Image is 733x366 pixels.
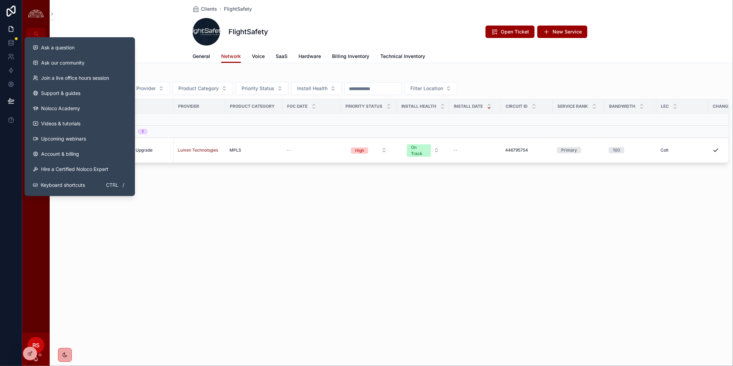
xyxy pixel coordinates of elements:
[291,82,342,95] button: Select Button
[228,27,268,37] h1: FlightSafety
[221,50,241,63] a: Network
[193,50,210,64] a: General
[287,104,307,109] span: FOC Date
[27,40,132,55] button: Ask a question
[609,147,652,153] a: 100
[332,53,369,60] span: Billing Inventory
[401,141,445,160] a: Select Button
[299,50,321,64] a: Hardware
[613,147,620,153] div: 100
[130,82,170,95] button: Select Button
[561,147,577,153] div: Primary
[178,147,218,153] a: Lumen Technologies
[136,85,156,92] span: Provider
[41,75,109,81] span: Join a live office hours session
[41,120,80,127] span: Videos & tutorials
[26,9,46,19] img: App logo
[252,50,265,64] a: Voice
[41,182,85,189] span: Keyboard shortcuts
[229,147,241,153] span: MPLS
[178,147,221,153] a: Lumen Technologies
[22,40,50,204] div: scrollable content
[27,101,132,116] a: Noloco Academy
[178,104,199,109] span: Provider
[276,50,287,64] a: SaaS
[276,53,287,60] span: SaaS
[287,147,291,153] span: --
[201,6,217,12] span: Clients
[27,131,132,146] a: Upcoming webinars
[287,147,337,153] a: --
[404,82,457,95] button: Select Button
[27,55,132,70] a: Ask our community
[41,59,85,66] span: Ask our community
[411,144,427,157] div: On Track
[332,50,369,64] a: Billing Inventory
[299,53,321,60] span: Hardware
[401,141,445,160] button: Select Button
[661,104,669,109] span: LEC
[453,147,497,153] a: --
[193,53,210,60] span: General
[41,135,86,142] span: Upcoming webinars
[345,104,382,109] span: Priority Status
[537,26,587,38] button: New Service
[32,341,39,349] span: RS
[345,144,392,156] button: Select Button
[27,116,132,131] a: Videos & tutorials
[27,162,132,177] button: Hire a Certified Noloco Expert
[297,85,328,92] span: Install Health
[505,147,528,153] span: 446795754
[553,28,582,35] span: New Service
[506,104,528,109] span: Circuit ID
[142,129,144,134] div: 1
[193,6,217,12] a: Clients
[236,82,289,95] button: Select Button
[173,82,233,95] button: Select Button
[27,70,132,86] a: Join a live office hours session
[557,147,600,153] a: Primary
[41,90,80,97] span: Support & guides
[453,147,458,153] span: --
[609,104,635,109] span: Bandwidth
[221,53,241,60] span: Network
[713,104,733,109] span: Change?
[557,104,588,109] span: Service Rank
[229,147,278,153] a: MPLS
[661,147,668,153] span: Colt
[224,6,252,12] a: FlightSafety
[355,147,364,154] div: High
[41,105,80,112] span: Noloco Academy
[501,28,529,35] span: Open Ticket
[410,85,443,92] span: Filter Location
[120,182,126,188] span: /
[27,177,132,193] button: Keyboard shortcutsCtrl/
[345,144,393,157] a: Select Button
[41,151,79,157] span: Account & billing
[380,50,425,64] a: Technical Inventory
[380,53,425,60] span: Technical Inventory
[178,85,219,92] span: Product Category
[505,147,549,153] a: 446795754
[661,147,704,153] a: Colt
[105,181,119,189] span: Ctrl
[242,85,274,92] span: Priority Status
[27,146,132,162] a: Account & billing
[230,104,275,109] span: Product Category
[41,44,75,51] span: Ask a question
[454,104,483,109] span: Install Date
[27,86,132,101] a: Support & guides
[401,104,436,109] span: Install Health
[252,53,265,60] span: Voice
[41,166,108,173] span: Hire a Certified Noloco Expert
[486,26,535,38] button: Open Ticket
